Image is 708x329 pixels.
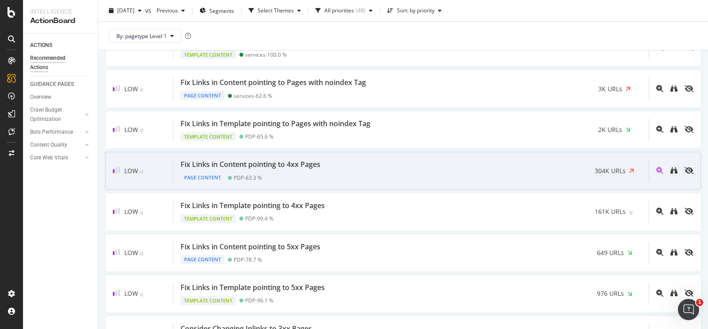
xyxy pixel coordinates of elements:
img: Equal [140,129,143,132]
iframe: Intercom live chat [678,299,699,320]
div: eye-slash [685,85,693,92]
div: eye-slash [685,167,693,174]
span: 1 [696,299,703,306]
a: binoculars [670,207,677,216]
div: magnifying-glass-plus [656,126,663,133]
div: Page Content [181,173,224,182]
a: binoculars [670,289,677,298]
a: ACTIONS [30,41,92,50]
span: Low [124,289,138,298]
div: Select Themes [258,8,294,13]
div: services - 62.6 % [234,93,272,99]
div: Template Content [181,296,236,305]
a: Content Quality [30,140,83,150]
span: 304K URLs [595,166,626,175]
img: Equal [140,89,143,91]
div: Template Content [181,214,236,223]
div: Fix Links in Content pointing to Pages with noindex Tag [181,77,366,88]
div: magnifying-glass-plus [656,85,663,92]
button: [DATE] [105,4,145,18]
div: binoculars [670,167,677,174]
div: ActionBoard [30,16,91,26]
div: Page Content [181,91,224,100]
span: Previous [153,7,178,14]
button: Segments [196,4,238,18]
img: Equal [140,170,143,173]
div: binoculars [670,85,677,92]
div: eye-slash [685,290,693,297]
div: Fix Links in Content pointing to 4xx Pages [181,159,320,170]
a: binoculars [670,248,677,257]
div: PDP - 63.3 % [234,174,262,181]
img: Equal [140,294,143,296]
div: Recommended Actions [30,54,83,72]
div: Fix Links in Template pointing to 4xx Pages [181,201,325,211]
a: Overview [30,93,92,102]
div: Fix Links in Template pointing to Pages with noindex Tag [181,119,370,129]
div: Crawl Budget Optimization [30,105,77,124]
div: All priorities [324,8,354,13]
div: binoculars [670,208,677,215]
div: binoculars [670,126,677,133]
a: Crawl Budget Optimization [30,105,83,124]
button: All priorities(48) [312,4,376,18]
span: Low [124,248,138,257]
a: binoculars [670,125,677,134]
button: Previous [153,4,189,18]
div: eye-slash [685,126,693,133]
span: Low [124,166,138,175]
img: Equal [629,212,633,214]
span: 2K URLs [598,125,622,134]
div: Fix Links in Content pointing to 5xx Pages [181,242,320,252]
div: magnifying-glass-plus [656,290,663,297]
a: GUIDANCE PAGES [30,80,92,89]
button: Sort: by priority [384,4,445,18]
div: GUIDANCE PAGES [30,80,74,89]
span: 976 URLs [597,289,624,298]
div: Sort: by priority [397,8,435,13]
div: Content Quality [30,140,67,150]
span: 161K URLs [595,207,626,216]
div: eye-slash [685,249,693,256]
div: Bots Performance [30,128,73,137]
div: binoculars [670,249,677,256]
div: Overview [30,93,51,102]
span: 649 URLs [597,248,624,257]
button: By: pagetype Level 1 [109,29,181,43]
div: Fix Links in Template pointing to 5xx Pages [181,283,325,293]
a: Core Web Vitals [30,153,83,163]
span: 2025 Jun. 24th [117,7,135,14]
div: magnifying-glass-plus [656,208,663,215]
span: Low [124,125,138,134]
div: ( 48 ) [356,8,366,13]
span: Low [124,85,138,93]
div: PDP - 65.6 % [245,133,273,140]
div: magnifying-glass-plus [656,167,663,174]
a: binoculars [670,85,677,93]
a: Recommended Actions [30,54,92,72]
div: magnifying-glass-plus [656,249,663,256]
button: Select Themes [245,4,304,18]
div: PDP - 99.4 % [245,215,273,222]
span: By: pagetype Level 1 [116,32,167,39]
div: Page Content [181,255,224,264]
div: Template Content [181,50,236,59]
div: PDP - 96.1 % [245,297,273,304]
div: services - 100.0 % [245,51,287,58]
div: Core Web Vitals [30,153,68,163]
div: binoculars [670,290,677,297]
span: Segments [209,7,234,14]
div: ACTIONS [30,41,52,50]
div: PDP - 78.7 % [234,256,262,263]
span: vs [145,6,153,15]
div: Template Content [181,132,236,141]
div: Intelligence [30,7,91,16]
span: 3K URLs [598,85,622,93]
a: binoculars [670,166,677,175]
img: Equal [140,252,143,255]
span: Low [124,207,138,216]
img: Equal [140,212,143,214]
div: eye-slash [685,208,693,215]
a: Bots Performance [30,128,83,137]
